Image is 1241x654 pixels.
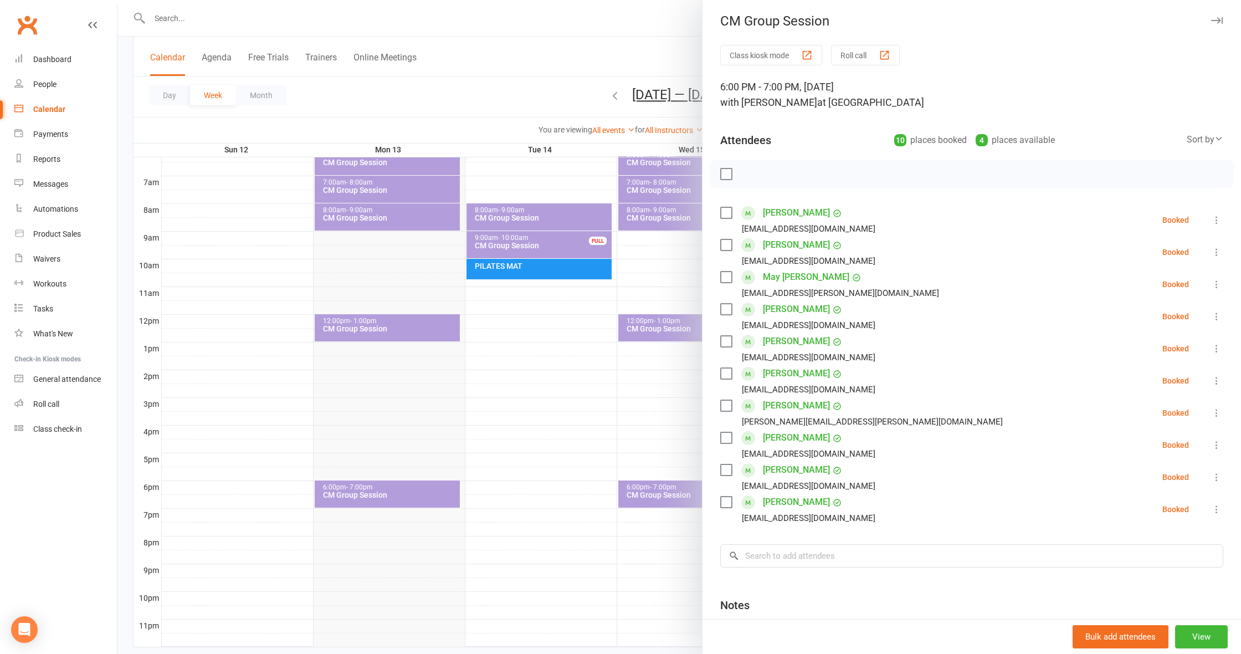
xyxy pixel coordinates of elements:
div: [EMAIL_ADDRESS][DOMAIN_NAME] [742,350,875,365]
div: Waivers [33,254,60,263]
a: [PERSON_NAME] [763,236,830,254]
a: [PERSON_NAME] [763,300,830,318]
div: Add notes for this class / appointment below [720,616,1223,630]
div: Sort by [1187,132,1223,147]
div: [EMAIL_ADDRESS][PERSON_NAME][DOMAIN_NAME] [742,286,939,300]
div: Booked [1162,473,1189,481]
button: Bulk add attendees [1073,625,1168,648]
div: [EMAIL_ADDRESS][DOMAIN_NAME] [742,222,875,236]
div: Product Sales [33,229,81,238]
div: Payments [33,130,68,139]
div: People [33,80,57,89]
button: Roll call [831,45,900,65]
a: Payments [14,122,117,147]
a: Reports [14,147,117,172]
div: Class check-in [33,425,82,433]
a: May [PERSON_NAME] [763,268,849,286]
div: What's New [33,329,73,338]
div: Roll call [33,400,59,408]
div: Automations [33,205,78,213]
div: Reports [33,155,60,163]
div: CM Group Session [702,13,1241,29]
div: Booked [1162,441,1189,449]
div: Booked [1162,313,1189,320]
a: Clubworx [13,11,41,39]
a: [PERSON_NAME] [763,204,830,222]
span: at [GEOGRAPHIC_DATA] [817,96,924,108]
a: [PERSON_NAME] [763,429,830,447]
a: People [14,72,117,97]
div: 4 [976,134,988,146]
div: Booked [1162,345,1189,352]
div: [EMAIL_ADDRESS][DOMAIN_NAME] [742,511,875,525]
div: Messages [33,180,68,188]
span: with [PERSON_NAME] [720,96,817,108]
div: [EMAIL_ADDRESS][DOMAIN_NAME] [742,254,875,268]
div: Calendar [33,105,65,114]
a: Tasks [14,297,117,321]
div: Booked [1162,409,1189,417]
a: General attendance kiosk mode [14,367,117,392]
div: [EMAIL_ADDRESS][DOMAIN_NAME] [742,382,875,397]
div: 6:00 PM - 7:00 PM, [DATE] [720,79,1223,110]
div: Dashboard [33,55,71,64]
a: Workouts [14,272,117,297]
a: Messages [14,172,117,197]
button: View [1175,625,1228,648]
div: Booked [1162,377,1189,385]
a: Product Sales [14,222,117,247]
a: Calendar [14,97,117,122]
div: places booked [894,132,967,148]
div: [EMAIL_ADDRESS][DOMAIN_NAME] [742,318,875,333]
div: Open Intercom Messenger [11,616,38,643]
a: Roll call [14,392,117,417]
a: [PERSON_NAME] [763,461,830,479]
div: places available [976,132,1055,148]
div: Booked [1162,280,1189,288]
input: Search to add attendees [720,544,1223,568]
a: Waivers [14,247,117,272]
a: What's New [14,321,117,346]
div: Booked [1162,216,1189,224]
div: [EMAIL_ADDRESS][DOMAIN_NAME] [742,447,875,461]
div: 10 [894,134,906,146]
div: Workouts [33,279,66,288]
a: [PERSON_NAME] [763,333,830,350]
div: [PERSON_NAME][EMAIL_ADDRESS][PERSON_NAME][DOMAIN_NAME] [742,415,1003,429]
div: [EMAIL_ADDRESS][DOMAIN_NAME] [742,479,875,493]
a: Dashboard [14,47,117,72]
div: Tasks [33,304,53,313]
div: Booked [1162,505,1189,513]
div: Notes [720,597,750,613]
div: Booked [1162,248,1189,256]
a: [PERSON_NAME] [763,397,830,415]
div: General attendance [33,375,101,384]
a: [PERSON_NAME] [763,365,830,382]
a: [PERSON_NAME] [763,493,830,511]
a: Class kiosk mode [14,417,117,442]
div: Attendees [720,132,771,148]
button: Class kiosk mode [720,45,822,65]
a: Automations [14,197,117,222]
